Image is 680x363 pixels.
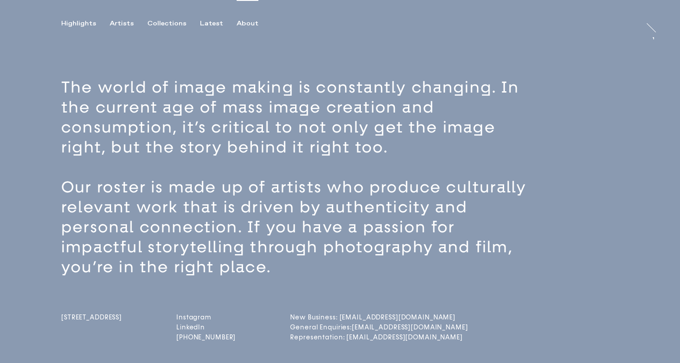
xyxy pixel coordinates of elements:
[200,20,237,28] button: Latest
[633,26,642,33] div: At
[176,314,236,321] a: Instagram
[176,334,236,341] a: [PHONE_NUMBER]
[61,314,122,321] span: [STREET_ADDRESS]
[290,314,362,321] a: New Business: [EMAIL_ADDRESS][DOMAIN_NAME]
[61,314,122,343] a: [STREET_ADDRESS]
[61,177,533,277] p: Our roster is made up of artists who produce culturally relevant work that is driven by authentic...
[147,20,200,28] button: Collections
[110,20,147,28] button: Artists
[110,20,134,28] div: Artists
[61,78,533,157] p: The world of image making is constantly changing. In the current age of mass image creation and c...
[176,324,236,331] a: LinkedIn
[290,324,362,331] a: General Enquiries:[EMAIL_ADDRESS][DOMAIN_NAME]
[61,20,110,28] button: Highlights
[653,37,662,74] a: [PERSON_NAME]
[200,20,223,28] div: Latest
[646,37,653,107] div: [PERSON_NAME]
[147,20,186,28] div: Collections
[290,334,362,341] a: Representation: [EMAIL_ADDRESS][DOMAIN_NAME]
[237,20,258,28] div: About
[633,17,642,26] a: At
[237,20,272,28] button: About
[61,20,96,28] div: Highlights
